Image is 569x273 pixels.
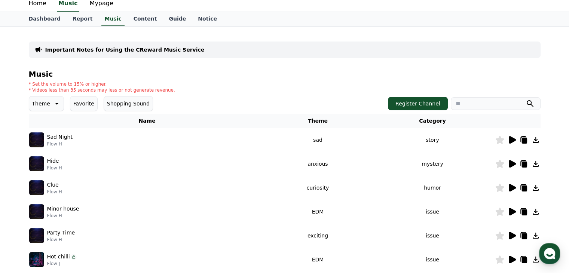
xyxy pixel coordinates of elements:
[370,176,495,200] td: humor
[47,165,62,171] p: Flow H
[23,12,67,26] a: Dashboard
[29,87,175,93] p: * Videos less than 35 seconds may less or not generate revenue.
[47,157,59,165] p: Hide
[29,180,44,195] img: music
[29,156,44,171] img: music
[2,211,49,230] a: Home
[29,70,541,78] h4: Music
[49,211,97,230] a: Messages
[47,261,77,267] p: Flow J
[47,237,75,243] p: Flow H
[111,222,129,228] span: Settings
[266,248,370,272] td: EDM
[97,211,144,230] a: Settings
[163,12,192,26] a: Guide
[370,128,495,152] td: story
[266,224,370,248] td: exciting
[47,133,73,141] p: Sad Night
[67,12,99,26] a: Report
[19,222,32,228] span: Home
[47,213,79,219] p: Flow H
[47,141,73,147] p: Flow H
[266,114,370,128] th: Theme
[370,152,495,176] td: mystery
[370,200,495,224] td: issue
[47,205,79,213] p: Minor house
[29,204,44,219] img: music
[266,152,370,176] td: anxious
[62,223,84,228] span: Messages
[388,97,448,110] button: Register Channel
[370,248,495,272] td: issue
[47,229,75,237] p: Party Time
[266,128,370,152] td: sad
[101,12,124,26] a: Music
[266,200,370,224] td: EDM
[29,252,44,267] img: music
[192,12,223,26] a: Notice
[104,96,153,111] button: Shopping Sound
[370,114,495,128] th: Category
[45,46,205,53] a: Important Notes for Using the CReward Music Service
[47,181,59,189] p: Clue
[370,224,495,248] td: issue
[266,176,370,200] td: curiosity
[29,228,44,243] img: music
[47,253,70,261] p: Hot chilli
[29,81,175,87] p: * Set the volume to 15% or higher.
[32,98,50,109] p: Theme
[128,12,163,26] a: Content
[29,132,44,147] img: music
[47,189,62,195] p: Flow H
[70,96,98,111] button: Favorite
[29,96,64,111] button: Theme
[29,114,266,128] th: Name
